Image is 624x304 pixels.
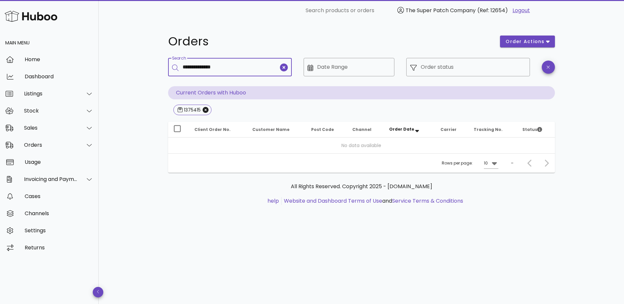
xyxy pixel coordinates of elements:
[517,122,555,138] th: Status
[24,108,78,114] div: Stock
[24,142,78,148] div: Orders
[5,9,57,23] img: Huboo Logo
[511,160,513,166] div: –
[168,138,555,153] td: No data available
[25,159,93,165] div: Usage
[500,36,555,47] button: order actions
[25,244,93,251] div: Returns
[435,122,468,138] th: Carrier
[512,7,530,14] a: Logout
[440,127,457,132] span: Carrier
[352,127,371,132] span: Channel
[522,127,542,132] span: Status
[406,7,476,14] span: The Super Patch Company
[189,122,247,138] th: Client Order No.
[384,122,435,138] th: Order Date: Sorted descending. Activate to remove sorting.
[442,154,498,173] div: Rows per page:
[172,56,186,61] label: Search
[505,38,545,45] span: order actions
[282,197,463,205] li: and
[247,122,306,138] th: Customer Name
[468,122,517,138] th: Tracking No.
[484,158,498,168] div: 10Rows per page:
[347,122,384,138] th: Channel
[306,122,347,138] th: Post Code
[24,176,78,182] div: Invoicing and Payments
[311,127,334,132] span: Post Code
[267,197,279,205] a: help
[203,107,209,113] button: Close
[25,227,93,234] div: Settings
[194,127,231,132] span: Client Order No.
[474,127,503,132] span: Tracking No.
[173,183,550,190] p: All Rights Reserved. Copyright 2025 - [DOMAIN_NAME]
[168,36,492,47] h1: Orders
[389,126,414,132] span: Order Date
[477,7,508,14] span: (Ref: 12654)
[183,107,201,113] div: 1375415
[24,125,78,131] div: Sales
[25,73,93,80] div: Dashboard
[284,197,382,205] a: Website and Dashboard Terms of Use
[25,56,93,63] div: Home
[25,210,93,216] div: Channels
[25,193,93,199] div: Cases
[168,86,555,99] p: Current Orders with Huboo
[252,127,289,132] span: Customer Name
[484,160,488,166] div: 10
[280,63,288,71] button: clear icon
[24,90,78,97] div: Listings
[392,197,463,205] a: Service Terms & Conditions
